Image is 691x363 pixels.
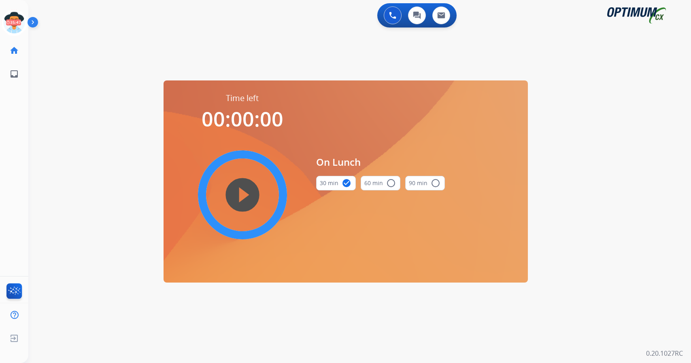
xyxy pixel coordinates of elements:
button: 60 min [361,176,400,190]
mat-icon: inbox [9,69,19,79]
mat-icon: check_circle [342,178,351,188]
span: On Lunch [316,155,445,169]
mat-icon: play_circle_filled [238,190,247,200]
button: 30 min [316,176,356,190]
p: 0.20.1027RC [646,348,683,358]
mat-icon: home [9,46,19,55]
mat-icon: radio_button_unchecked [431,178,440,188]
button: 90 min [405,176,445,190]
span: Time left [226,93,259,104]
span: 00:00:00 [202,105,283,133]
mat-icon: radio_button_unchecked [386,178,396,188]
